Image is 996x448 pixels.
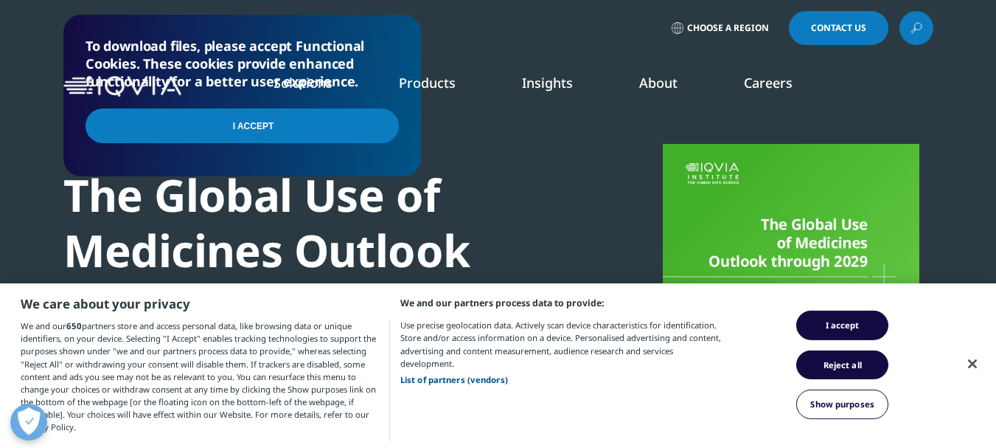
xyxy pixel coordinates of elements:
[21,296,379,312] h2: We care about your privacy
[400,319,722,385] p: Use precise geolocation data. Actively scan device characteristics for identification. Store and/...
[639,74,678,92] a: About
[796,311,888,340] button: I accept
[187,52,933,121] nav: Primary
[744,74,793,92] a: Careers
[522,74,573,92] a: Insights
[956,348,989,380] button: Close
[86,108,399,143] input: I Accept
[399,74,456,92] a: Products
[796,350,888,379] button: Reject all
[63,168,569,334] div: The Global Use of Medicines Outlook Through 2029
[66,320,82,331] span: 650
[796,390,888,419] button: Show purposes
[400,373,508,386] button: List of partners (vendors)
[789,11,888,45] a: Contact Us
[811,24,866,32] span: Contact Us
[687,22,769,34] span: Choose a Region
[63,76,181,97] img: IQVIA Healthcare Information Technology and Pharma Clinical Research Company
[400,296,722,311] h3: We and our partners process data to provide:
[10,404,47,441] button: Open Preferences
[274,74,332,92] a: Solutions
[21,320,390,441] div: We and our partners store and access personal data, like browsing data or unique identifiers, on ...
